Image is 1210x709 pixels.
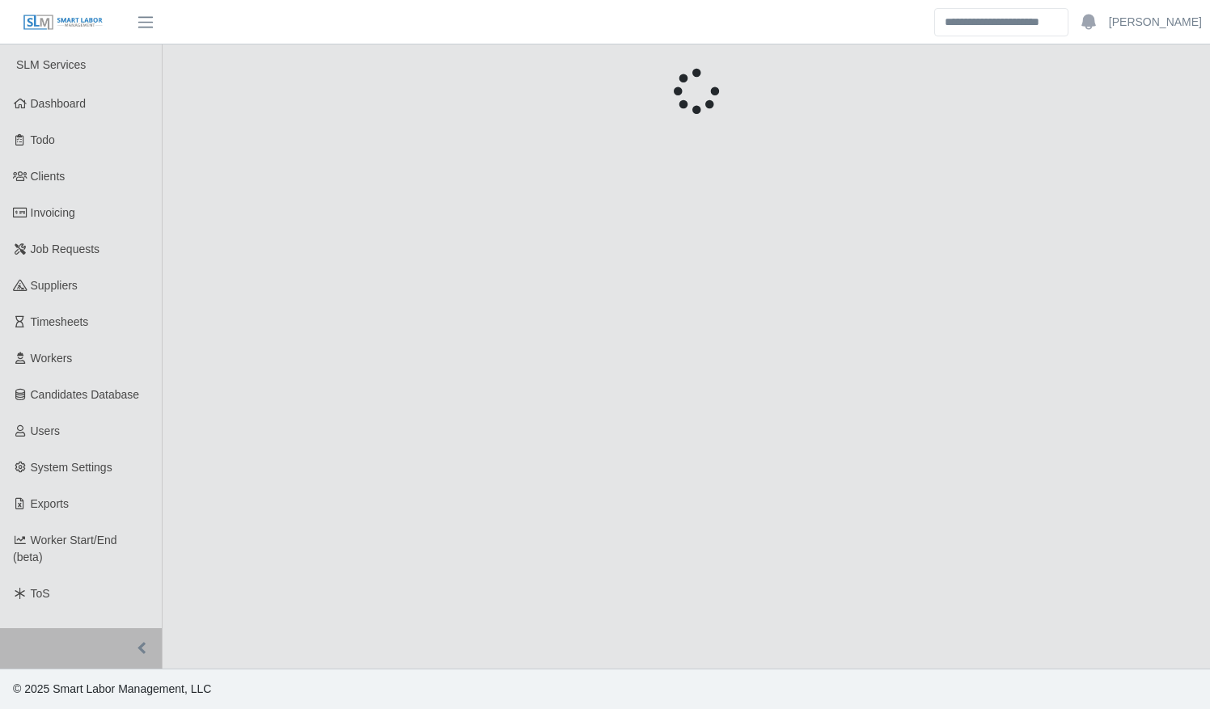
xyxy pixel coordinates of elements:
a: [PERSON_NAME] [1109,14,1202,31]
span: Todo [31,133,55,146]
span: System Settings [31,461,112,474]
span: Exports [31,497,69,510]
span: Users [31,424,61,437]
span: Workers [31,352,73,365]
img: SLM Logo [23,14,104,32]
input: Search [934,8,1068,36]
span: Suppliers [31,279,78,292]
span: Invoicing [31,206,75,219]
span: © 2025 Smart Labor Management, LLC [13,682,211,695]
span: ToS [31,587,50,600]
span: Clients [31,170,66,183]
span: SLM Services [16,58,86,71]
span: Candidates Database [31,388,140,401]
span: Worker Start/End (beta) [13,534,117,563]
span: Job Requests [31,243,100,255]
span: Timesheets [31,315,89,328]
span: Dashboard [31,97,87,110]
